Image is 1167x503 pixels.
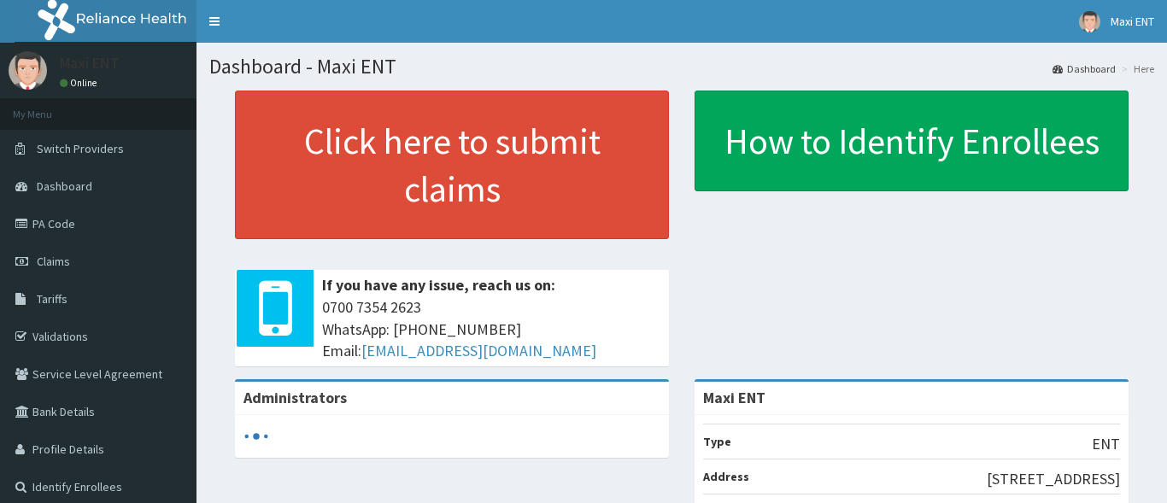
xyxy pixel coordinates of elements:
span: Maxi ENT [1111,14,1154,29]
a: Click here to submit claims [235,91,669,239]
span: Dashboard [37,178,92,194]
b: Type [703,434,731,449]
p: Maxi ENT [60,56,120,71]
b: Administrators [243,388,347,407]
li: Here [1117,61,1154,76]
b: Address [703,469,749,484]
h1: Dashboard - Maxi ENT [209,56,1154,78]
span: Claims [37,254,70,269]
a: [EMAIL_ADDRESS][DOMAIN_NAME] [361,341,596,360]
a: How to Identify Enrollees [695,91,1129,191]
span: Switch Providers [37,141,124,156]
p: ENT [1092,433,1120,455]
img: User Image [9,51,47,90]
span: Tariffs [37,291,67,307]
span: 0700 7354 2623 WhatsApp: [PHONE_NUMBER] Email: [322,296,660,362]
a: Online [60,77,101,89]
p: [STREET_ADDRESS] [987,468,1120,490]
strong: Maxi ENT [703,388,765,407]
b: If you have any issue, reach us on: [322,275,555,295]
img: User Image [1079,11,1100,32]
a: Dashboard [1053,61,1116,76]
svg: audio-loading [243,424,269,449]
